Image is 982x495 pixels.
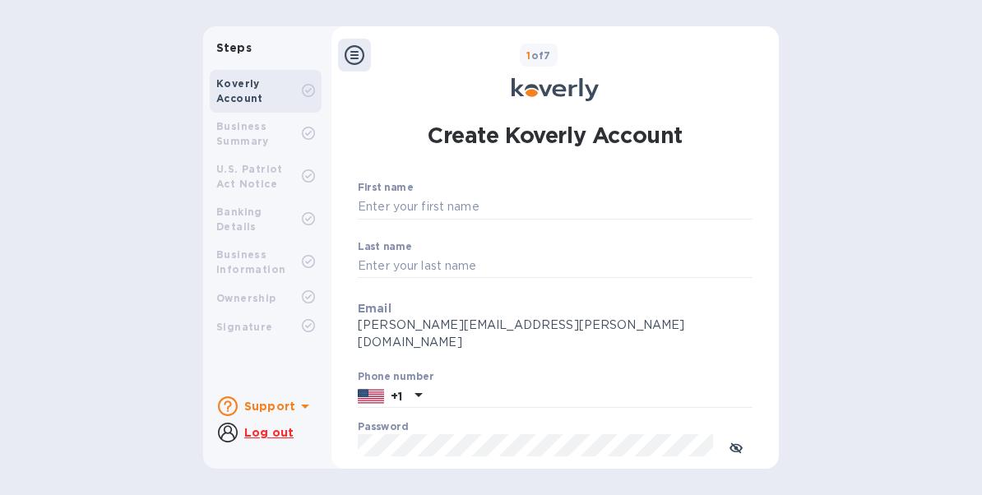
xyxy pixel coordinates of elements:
b: Email [358,302,391,315]
p: [PERSON_NAME][EMAIL_ADDRESS][PERSON_NAME][DOMAIN_NAME] [358,317,753,351]
label: Last name [358,242,412,252]
img: US [358,387,384,405]
u: Log out [244,426,294,439]
input: Enter your first name [358,195,753,220]
b: Banking Details [216,206,262,233]
b: Business Information [216,248,285,275]
p: +1 [391,388,402,405]
b: Ownership [216,292,276,304]
button: toggle password visibility [720,430,753,463]
b: Business Summary [216,120,269,147]
b: Signature [216,321,273,333]
label: Password [358,423,408,433]
b: Support [244,400,295,413]
b: U.S. Patriot Act Notice [216,163,283,190]
b: of 7 [526,49,551,62]
label: First name [358,183,413,193]
h1: Create Koverly Account [428,114,683,155]
label: Phone number [358,372,433,382]
span: 1 [526,49,530,62]
input: Enter your last name [358,254,753,279]
b: Steps [216,41,252,54]
b: Koverly Account [216,77,263,104]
